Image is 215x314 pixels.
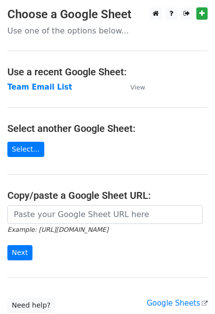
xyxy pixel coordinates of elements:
h4: Select another Google Sheet: [7,123,208,134]
h4: Copy/paste a Google Sheet URL: [7,189,208,201]
small: View [130,84,145,91]
a: Google Sheets [147,299,208,308]
h3: Choose a Google Sheet [7,7,208,22]
a: Need help? [7,298,55,313]
a: Team Email List [7,83,72,92]
a: View [121,83,145,92]
h4: Use a recent Google Sheet: [7,66,208,78]
p: Use one of the options below... [7,26,208,36]
small: Example: [URL][DOMAIN_NAME] [7,226,108,233]
input: Next [7,245,32,260]
input: Paste your Google Sheet URL here [7,205,203,224]
a: Select... [7,142,44,157]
